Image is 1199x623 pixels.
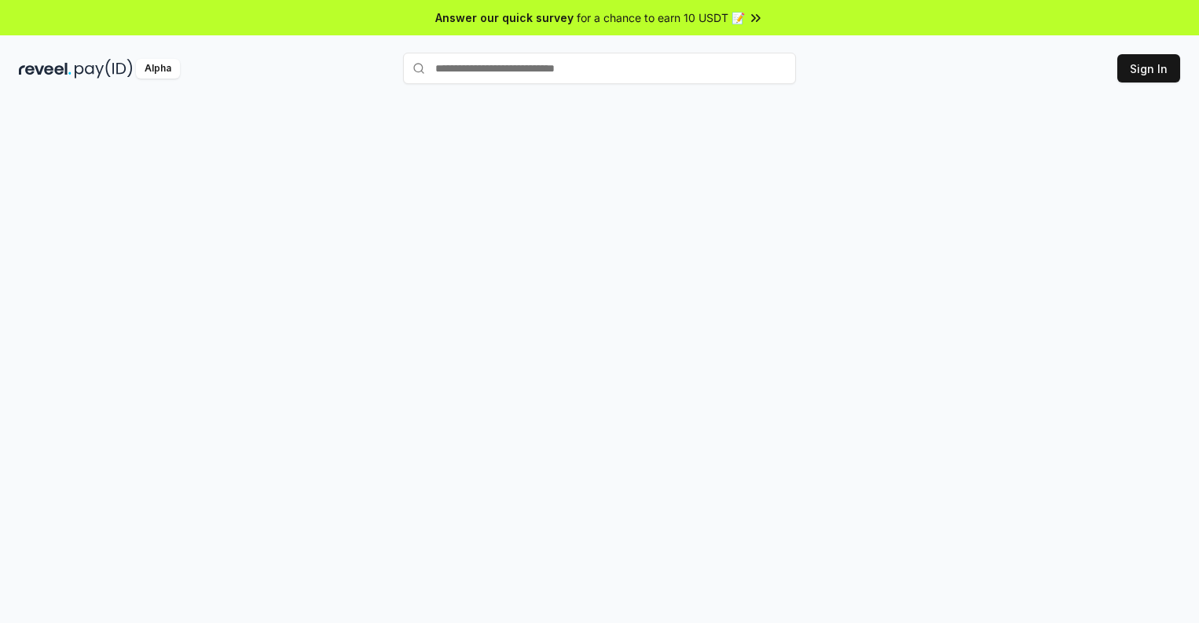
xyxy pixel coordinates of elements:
[1117,54,1180,82] button: Sign In
[577,9,745,26] span: for a chance to earn 10 USDT 📝
[136,59,180,79] div: Alpha
[75,59,133,79] img: pay_id
[435,9,574,26] span: Answer our quick survey
[19,59,71,79] img: reveel_dark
